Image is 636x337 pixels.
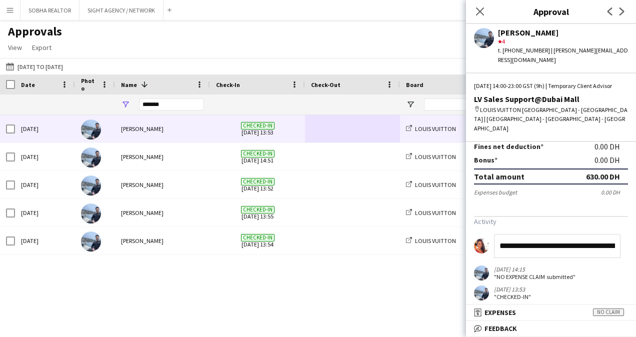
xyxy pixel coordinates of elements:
[139,98,204,110] input: Name Filter Input
[15,199,75,226] div: [DATE]
[415,153,456,160] span: LOUIS VUITTON
[474,142,543,151] label: Fines net deduction
[474,265,489,280] app-user-avatar: Ghassan Mourad
[466,305,636,320] mat-expansion-panel-header: ExpensesNo claim
[474,171,524,181] div: Total amount
[424,98,494,110] input: Board Filter Input
[241,206,274,213] span: Checked-in
[311,81,340,88] span: Check-Out
[474,217,628,226] h3: Activity
[121,81,137,88] span: Name
[81,77,97,92] span: Photo
[594,142,628,151] div: 0.00 DH
[474,155,497,164] label: Bonus
[415,237,456,244] span: LOUIS VUITTON
[474,188,517,196] div: Expenses budget
[494,293,531,300] div: "CHECKED-IN"
[406,100,415,109] button: Open Filter Menu
[494,285,531,293] div: [DATE] 13:53
[20,0,79,20] button: SOBHA REALTOR
[21,81,35,88] span: Date
[4,60,65,72] button: [DATE] to [DATE]
[32,43,51,52] span: Export
[216,115,299,142] span: [DATE] 13:53
[4,41,26,54] a: View
[406,153,456,160] a: LOUIS VUITTON
[8,43,22,52] span: View
[474,285,489,300] app-user-avatar: Ghassan Mourad
[241,122,274,129] span: Checked-in
[498,46,628,64] div: t. [PHONE_NUMBER] | [PERSON_NAME][EMAIL_ADDRESS][DOMAIN_NAME]
[406,181,456,188] a: LOUIS VUITTON
[81,203,101,223] img: Ghassan Mourad
[216,199,299,226] span: [DATE] 13:55
[15,227,75,254] div: [DATE]
[115,171,210,198] div: [PERSON_NAME]
[593,308,624,316] span: No claim
[601,188,628,196] div: 0.00 DH
[115,227,210,254] div: [PERSON_NAME]
[241,178,274,185] span: Checked-in
[466,5,636,18] h3: Approval
[115,199,210,226] div: [PERSON_NAME]
[494,265,575,273] div: [DATE] 14:15
[28,41,55,54] a: Export
[498,37,628,46] div: 4
[81,231,101,251] img: Ghassan Mourad
[216,81,240,88] span: Check-In
[406,209,456,216] a: LOUIS VUITTON
[241,150,274,157] span: Checked-in
[498,28,628,37] div: [PERSON_NAME]
[216,227,299,254] span: [DATE] 13:54
[406,125,456,132] a: LOUIS VUITTON
[121,100,130,109] button: Open Filter Menu
[216,143,299,170] span: [DATE] 14:51
[466,321,636,336] mat-expansion-panel-header: Feedback
[81,147,101,167] img: Ghassan Mourad
[216,171,299,198] span: [DATE] 13:52
[586,171,620,181] div: 630.00 DH
[474,105,628,133] div: LOUIS VUITTON [GEOGRAPHIC_DATA] - [GEOGRAPHIC_DATA] | [GEOGRAPHIC_DATA] - [GEOGRAPHIC_DATA] - [GE...
[406,237,456,244] a: LOUIS VUITTON
[415,209,456,216] span: LOUIS VUITTON
[79,0,163,20] button: SIGHT AGENCY / NETWORK
[81,119,101,139] img: Ghassan Mourad
[484,324,517,333] span: Feedback
[115,115,210,142] div: [PERSON_NAME]
[81,175,101,195] img: Ghassan Mourad
[241,234,274,241] span: Checked-in
[484,308,516,317] span: Expenses
[15,143,75,170] div: [DATE]
[415,181,456,188] span: LOUIS VUITTON
[415,125,456,132] span: LOUIS VUITTON
[494,273,575,280] div: "NO EXPENSE CLAIM submitted"
[15,171,75,198] div: [DATE]
[594,155,628,164] div: 0.00 DH
[15,115,75,142] div: [DATE]
[406,81,423,88] span: Board
[115,143,210,170] div: [PERSON_NAME]
[474,81,628,90] div: [DATE] 14:00-23:00 GST (9h) | Temporary Client Advisor
[474,94,628,103] div: LV Sales Support@Dubai Mall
